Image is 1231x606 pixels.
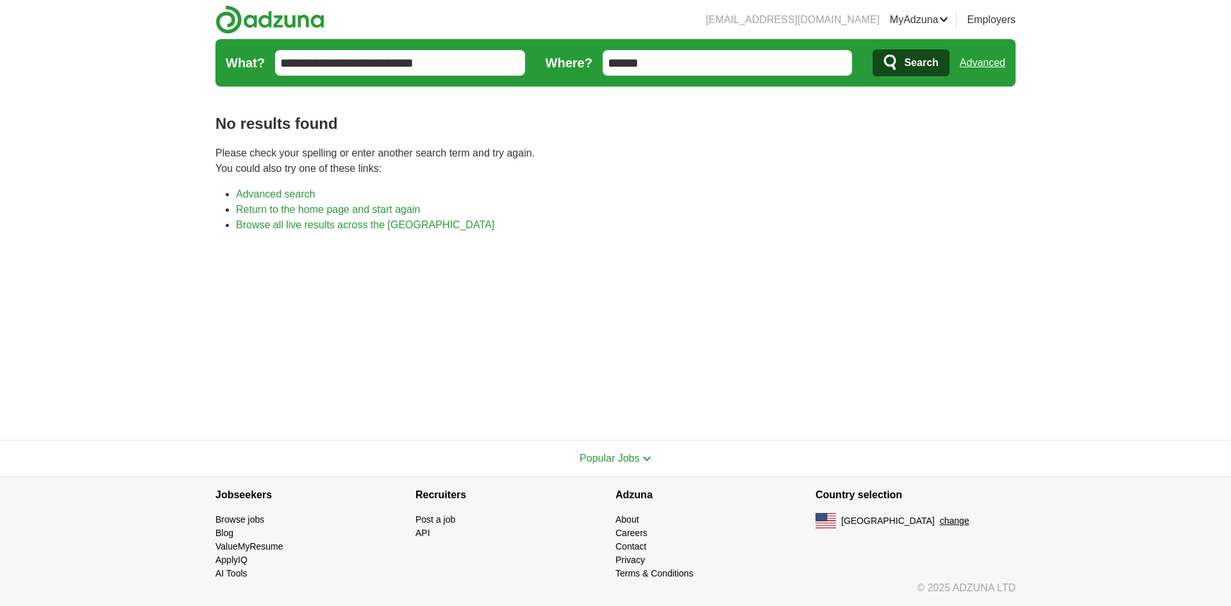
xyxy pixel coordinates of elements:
[615,528,648,538] a: Careers
[960,50,1005,76] a: Advanced
[967,12,1016,28] a: Employers
[205,580,1026,606] div: © 2025 ADZUNA LTD
[236,204,420,215] a: Return to the home page and start again
[873,49,949,76] button: Search
[890,12,949,28] a: MyAdzuna
[215,514,264,525] a: Browse jobs
[215,528,233,538] a: Blog
[415,528,430,538] a: API
[236,219,494,230] a: Browse all live results across the [GEOGRAPHIC_DATA]
[816,513,836,528] img: US flag
[226,53,265,72] label: What?
[215,568,247,578] a: AI Tools
[642,456,651,462] img: toggle icon
[415,514,455,525] a: Post a job
[841,514,935,528] span: [GEOGRAPHIC_DATA]
[215,112,1016,135] h1: No results found
[706,12,880,28] li: [EMAIL_ADDRESS][DOMAIN_NAME]
[580,453,639,464] span: Popular Jobs
[816,477,1016,513] h4: Country selection
[215,243,1016,419] iframe: Ads by Google
[615,541,646,551] a: Contact
[215,146,1016,176] p: Please check your spelling or enter another search term and try again. You could also try one of ...
[615,568,693,578] a: Terms & Conditions
[215,541,283,551] a: ValueMyResume
[215,5,324,34] img: Adzuna logo
[546,53,592,72] label: Where?
[215,555,247,565] a: ApplyIQ
[940,514,969,528] button: change
[904,50,938,76] span: Search
[615,514,639,525] a: About
[236,189,315,199] a: Advanced search
[615,555,645,565] a: Privacy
